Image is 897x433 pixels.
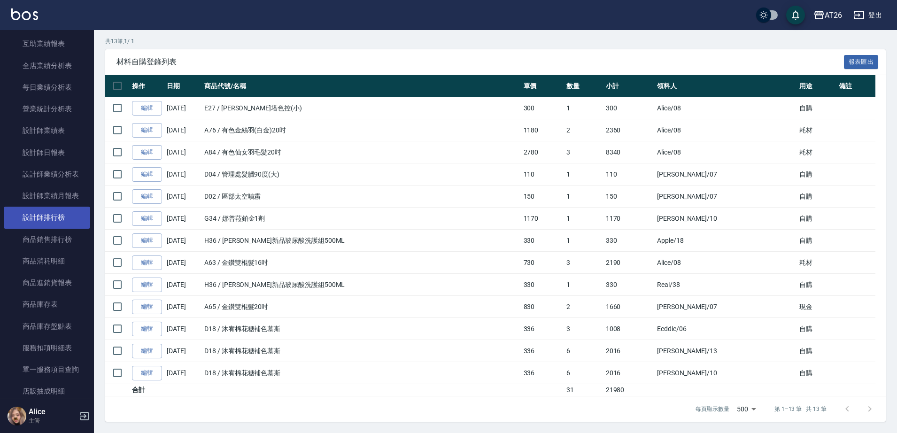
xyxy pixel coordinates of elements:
[797,318,836,340] td: 自購
[797,163,836,186] td: 自購
[603,274,655,296] td: 330
[603,384,655,396] td: 21980
[521,75,564,97] th: 單價
[797,252,836,274] td: 耗材
[202,97,521,119] td: E27 / [PERSON_NAME]塔色控(小)
[202,141,521,163] td: A84 / 有色仙女羽毛髮20吋
[4,316,90,337] a: 商品庫存盤點表
[825,9,842,21] div: AT26
[4,142,90,163] a: 設計師日報表
[132,189,162,204] a: 編輯
[164,186,202,208] td: [DATE]
[164,362,202,384] td: [DATE]
[655,75,797,97] th: 領料人
[164,252,202,274] td: [DATE]
[655,208,797,230] td: [PERSON_NAME] /10
[4,163,90,185] a: 設計師業績分析表
[132,211,162,226] a: 編輯
[603,252,655,274] td: 2190
[164,75,202,97] th: 日期
[564,186,603,208] td: 1
[786,6,805,24] button: save
[797,208,836,230] td: 自購
[797,141,836,163] td: 耗材
[564,75,603,97] th: 數量
[4,229,90,250] a: 商品銷售排行榜
[603,75,655,97] th: 小計
[4,33,90,54] a: 互助業績報表
[564,119,603,141] td: 2
[655,274,797,296] td: Real /38
[132,101,162,116] a: 編輯
[164,274,202,296] td: [DATE]
[202,252,521,274] td: A63 / 金鑽雙棍髮16吋
[603,340,655,362] td: 2016
[655,141,797,163] td: Alice /08
[202,340,521,362] td: D18 / 沐宥棉花糖補色慕斯
[797,296,836,318] td: 現金
[521,274,564,296] td: 330
[603,318,655,340] td: 1008
[844,55,879,70] button: 報表匯出
[521,208,564,230] td: 1170
[655,230,797,252] td: Apple /18
[564,97,603,119] td: 1
[164,208,202,230] td: [DATE]
[4,185,90,207] a: 設計師業績月報表
[132,278,162,292] a: 編輯
[132,145,162,160] a: 編輯
[844,57,879,66] a: 報表匯出
[4,337,90,359] a: 服務扣項明細表
[603,119,655,141] td: 2360
[655,252,797,274] td: Alice /08
[132,123,162,138] a: 編輯
[4,359,90,380] a: 單一服務項目查詢
[164,119,202,141] td: [DATE]
[132,233,162,248] a: 編輯
[164,141,202,163] td: [DATE]
[202,230,521,252] td: H36 / [PERSON_NAME]新品玻尿酸洗護組500ML
[132,366,162,380] a: 編輯
[797,340,836,362] td: 自購
[116,57,844,67] span: 材料自購登錄列表
[4,272,90,294] a: 商品進銷貨報表
[521,97,564,119] td: 300
[564,296,603,318] td: 2
[132,344,162,358] a: 編輯
[521,230,564,252] td: 330
[603,163,655,186] td: 110
[797,97,836,119] td: 自購
[564,340,603,362] td: 6
[564,163,603,186] td: 1
[164,340,202,362] td: [DATE]
[797,230,836,252] td: 自購
[4,207,90,228] a: 設計師排行榜
[521,252,564,274] td: 730
[202,163,521,186] td: D04 / 管理處髮臘90度(大)
[521,163,564,186] td: 110
[130,384,164,396] td: 合計
[655,296,797,318] td: [PERSON_NAME] /07
[4,120,90,141] a: 設計師業績表
[850,7,886,24] button: 登出
[564,384,603,396] td: 31
[4,294,90,315] a: 商品庫存表
[132,300,162,314] a: 編輯
[810,6,846,25] button: AT26
[836,75,875,97] th: 備註
[655,340,797,362] td: [PERSON_NAME] /13
[202,75,521,97] th: 商品代號/名稱
[4,380,90,402] a: 店販抽成明細
[8,407,26,425] img: Person
[564,252,603,274] td: 3
[655,186,797,208] td: [PERSON_NAME] /07
[655,119,797,141] td: Alice /08
[132,255,162,270] a: 編輯
[774,405,827,413] p: 第 1–13 筆 共 13 筆
[797,119,836,141] td: 耗材
[202,318,521,340] td: D18 / 沐宥棉花糖補色慕斯
[564,362,603,384] td: 6
[564,230,603,252] td: 1
[521,141,564,163] td: 2780
[564,274,603,296] td: 1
